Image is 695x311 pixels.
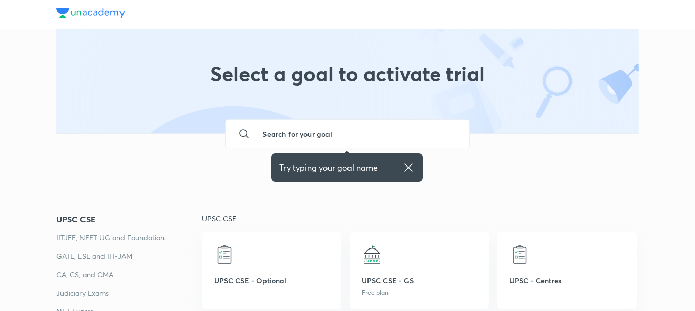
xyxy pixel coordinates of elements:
a: IITJEE, NEET UG and Foundation [56,232,202,244]
img: UPSC CSE - GS [362,244,382,265]
div: Try typing your goal name [279,161,415,174]
p: UPSC - Centres [509,275,624,286]
p: Free plan [362,288,477,297]
p: UPSC CSE - GS [362,275,477,286]
img: UPSC CSE - Optional [214,244,235,265]
img: Unacademy [56,8,125,18]
img: UPSC - Centres [509,244,530,265]
p: UPSC CSE - Optional [214,275,329,286]
a: CA, CS, and CMA [56,268,202,281]
a: GATE, ESE and IIT-JAM [56,250,202,262]
h1: Select a goal to activate trial [210,61,485,98]
a: Unacademy [56,8,125,21]
a: Judiciary Exams [56,287,202,299]
a: UPSC CSE [56,213,202,225]
input: Search for your goal [254,120,461,148]
p: UPSC CSE [202,213,639,224]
